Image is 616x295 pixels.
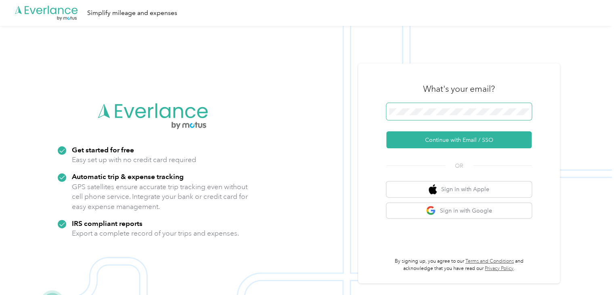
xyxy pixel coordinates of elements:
[386,258,532,272] p: By signing up, you agree to our and acknowledge that you have read our .
[72,155,196,165] p: Easy set up with no credit card required
[87,8,177,18] div: Simplify mileage and expenses
[72,145,134,154] strong: Get started for free
[571,250,616,295] iframe: Everlance-gr Chat Button Frame
[426,206,436,216] img: google logo
[423,83,495,95] h3: What's your email?
[386,131,532,148] button: Continue with Email / SSO
[465,258,514,264] a: Terms and Conditions
[445,162,473,170] span: OR
[72,172,184,181] strong: Automatic trip & expense tracking
[72,182,248,212] p: GPS satellites ensure accurate trip tracking even without cell phone service. Integrate your bank...
[72,228,239,238] p: Export a complete record of your trips and expenses.
[386,203,532,219] button: google logoSign in with Google
[485,265,513,272] a: Privacy Policy
[429,184,437,194] img: apple logo
[72,219,142,228] strong: IRS compliant reports
[386,181,532,197] button: apple logoSign in with Apple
